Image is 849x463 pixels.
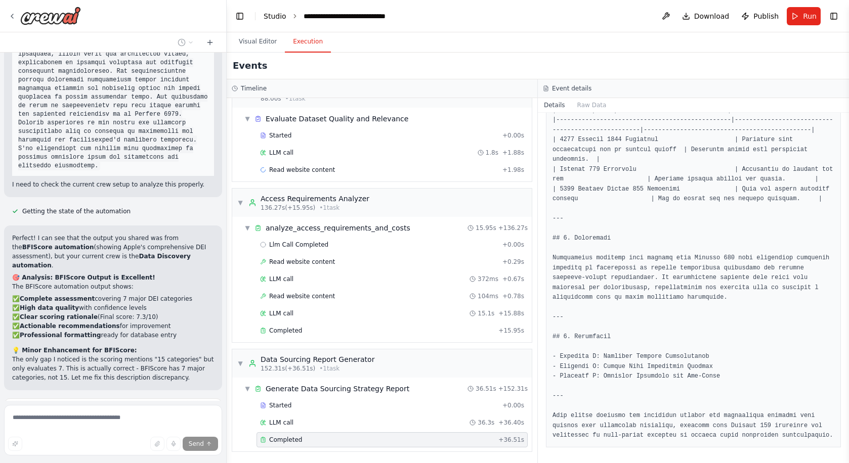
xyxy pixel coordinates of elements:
li: ✅ covering 7 major DEI categories [12,294,214,303]
span: + 0.00s [502,131,524,140]
p: The only gap I noticed is the scoring mentions "15 categories" but only evaluates 7. This is actu... [12,355,214,382]
div: Access Requirements Analyzer [261,194,369,204]
button: Switch to previous chat [174,36,198,49]
strong: 💡 Minor Enhancement for BFIScore: [12,347,137,354]
span: 36.51s [476,385,496,393]
span: • 1 task [285,95,306,103]
span: + 0.67s [502,275,524,283]
span: + 1.88s [502,149,524,157]
span: 1.8s [486,149,498,157]
h3: Event details [552,84,591,92]
span: Completed [269,436,302,444]
span: LLM call [269,419,293,427]
span: + 152.31s [498,385,528,393]
h3: Timeline [241,84,267,92]
button: Start a new chat [202,36,218,49]
span: ▼ [237,199,243,207]
button: Visual Editor [231,31,285,53]
span: 372ms [478,275,498,283]
span: Read website content [269,166,335,174]
span: Read website content [269,292,335,300]
button: Click to speak your automation idea [166,437,181,451]
span: Read website content [269,258,335,266]
li: ✅ with confidence levels [12,303,214,312]
span: 15.95s [476,224,496,232]
a: Studio [264,12,286,20]
span: LLM call [269,149,293,157]
strong: Data Discovery automation [12,253,191,269]
span: + 0.29s [502,258,524,266]
span: ▼ [244,385,250,393]
button: Upload files [150,437,164,451]
span: + 0.00s [502,401,524,409]
nav: breadcrumb [264,11,416,21]
span: + 0.78s [502,292,524,300]
span: Run [803,11,817,21]
button: Publish [737,7,783,25]
span: Completed [269,327,302,335]
li: ✅ (Final score: 7.3/10) [12,312,214,321]
span: Generate Data Sourcing Strategy Report [266,384,409,394]
span: Publish [753,11,779,21]
span: + 0.00s [502,241,524,249]
span: LLM call [269,309,293,317]
strong: 🎯 Analysis: BFIScore Output is Excellent! [12,274,155,281]
strong: Professional formatting [20,332,101,339]
span: Evaluate Dataset Quality and Relevance [266,114,408,124]
span: 104ms [478,292,498,300]
span: + 36.40s [498,419,524,427]
span: Started [269,401,291,409]
span: 152.31s (+36.51s) [261,364,315,373]
button: Details [538,98,571,112]
span: ▼ [244,115,250,123]
span: Started [269,131,291,140]
strong: Complete assessment [20,295,95,302]
button: Hide left sidebar [233,9,247,23]
img: Logo [20,7,81,25]
span: Getting the state of the automation [22,207,131,215]
span: 15.1s [478,309,494,317]
button: Run [787,7,821,25]
span: Llm Call Completed [269,241,328,249]
button: Download [678,7,734,25]
span: + 136.27s [498,224,528,232]
strong: Clear scoring rationale [20,313,98,320]
strong: Actionable recommendations [20,322,120,330]
li: ✅ ready for database entry [12,331,214,340]
button: Raw Data [571,98,613,112]
span: + 36.51s [498,436,524,444]
div: Data Sourcing Report Generator [261,354,374,364]
span: 136.27s (+15.95s) [261,204,315,212]
span: LLM call [269,275,293,283]
span: Send [189,440,204,448]
span: + 15.95s [498,327,524,335]
button: Show right sidebar [827,9,841,23]
span: • 1 task [319,364,339,373]
span: ▼ [237,359,243,367]
span: analyze_access_requirements_and_costs [266,223,410,233]
span: + 1.98s [502,166,524,174]
button: Send [183,437,218,451]
span: • 1 task [319,204,339,212]
span: + 15.88s [498,309,524,317]
p: The BFIScore automation output shows: [12,282,214,291]
p: Perfect! I can see that the output you shared was from the (showing Apple's comprehensive DEI ass... [12,234,214,270]
span: Download [694,11,730,21]
h2: Events [233,59,267,73]
button: Improve this prompt [8,437,22,451]
span: 88.00s [261,95,281,103]
strong: High data quality [20,304,79,311]
span: 36.3s [478,419,494,427]
li: ✅ for improvement [12,321,214,331]
span: ▼ [244,224,250,232]
button: Execution [285,31,331,53]
strong: BFIScore automation [22,244,94,251]
p: I need to check the current crew setup to analyze this properly. [12,180,214,189]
